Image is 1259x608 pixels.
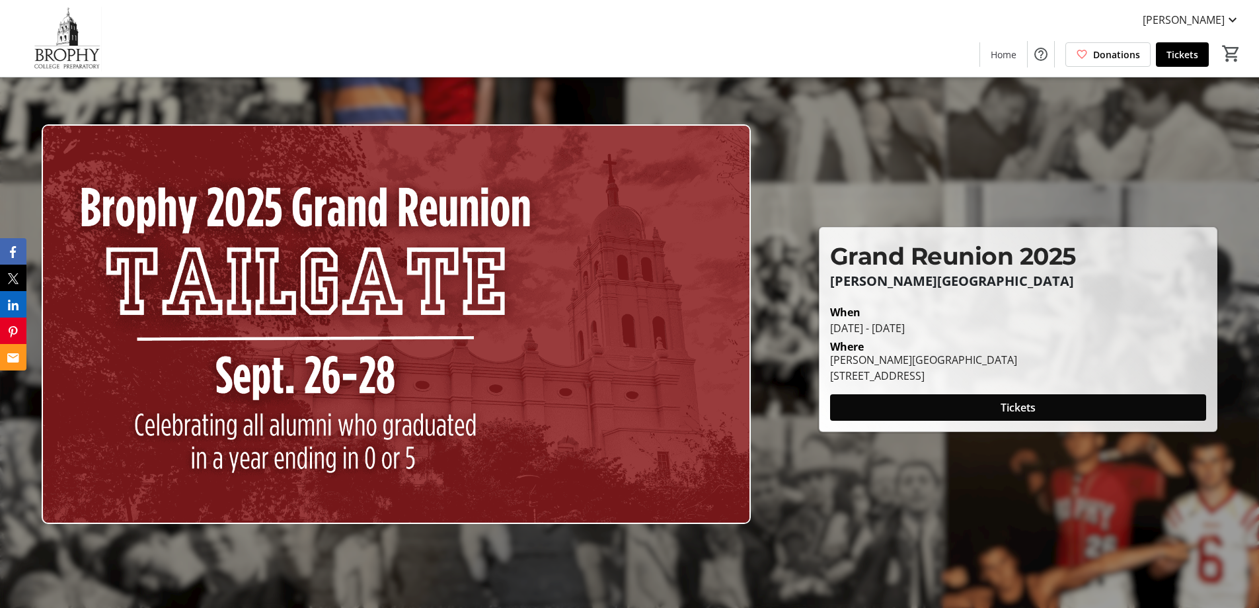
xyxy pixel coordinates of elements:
span: Tickets [1166,48,1198,62]
div: [DATE] - [DATE] [830,320,1206,336]
a: Home [980,42,1027,67]
a: Donations [1065,42,1151,67]
div: [PERSON_NAME][GEOGRAPHIC_DATA] [830,352,1017,368]
img: Campaign CTA Media Photo [42,124,751,524]
button: Tickets [830,394,1206,421]
span: [PERSON_NAME] [1143,12,1225,28]
a: Tickets [1156,42,1209,67]
button: Help [1028,41,1054,67]
img: Brophy College Preparatory 's Logo [8,5,126,71]
span: Donations [1093,48,1140,62]
span: Tickets [1001,400,1036,415]
p: [PERSON_NAME][GEOGRAPHIC_DATA] [830,274,1206,288]
button: Cart [1219,42,1243,65]
span: Grand Reunion 2025 [830,241,1076,271]
button: [PERSON_NAME] [1132,9,1251,30]
div: [STREET_ADDRESS] [830,368,1017,384]
div: Where [830,341,864,352]
div: When [830,304,860,320]
span: Home [991,48,1016,62]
